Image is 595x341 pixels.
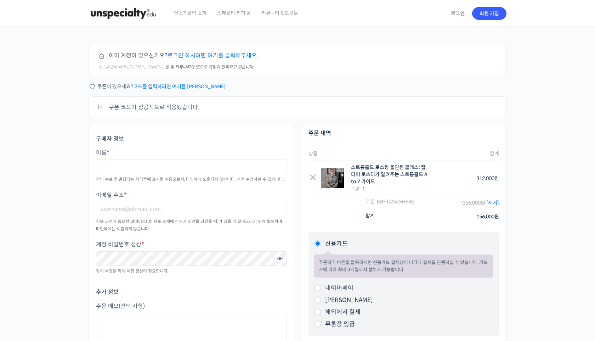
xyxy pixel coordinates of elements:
label: 신용카드 [325,240,348,247]
th: 상품 [308,147,432,161]
label: 무통장 입금 [325,320,355,328]
abbr: 필수 [141,241,144,248]
a: 로그인 [447,5,469,22]
p: 주문하기 버튼을 클릭하시면 신용카드 결제창이 나타나 결제를 진행하실 수 있습니다. 카드사에 따라 최대 3개월까지 할부가 가능합니다. [319,259,489,273]
label: [PERSON_NAME] [325,296,373,304]
td: - [432,196,499,210]
a: [제거] [486,200,499,206]
span: (선택 사항) [119,302,145,310]
h3: 주문 내역 [308,129,499,137]
div: 강의 수료 후 발급되는 자격증에 표시될 이름으로서, 타인에게 노출되지 않습니다. 추후 수정하실 수 있습니다. [96,176,287,183]
span: 156,000 [463,200,485,206]
div: 언스페셜티 에듀([DOMAIN_NAME])는 [98,64,495,70]
h3: 구매자 정보 [96,135,287,143]
div: 강의 수강을 위해 계정 생성이 필요합니다. [96,268,287,275]
strong: 1 [362,186,365,192]
input: username@domain.com [96,202,287,216]
abbr: 필수 [107,149,109,156]
a: Remove this item [308,174,317,183]
a: 로그인 하시려면 여기를 클릭해주세요. [168,52,258,59]
bdi: 312,000 [476,175,499,181]
th: 쿠폰: kbfta3v@hf4e [308,196,432,210]
th: 합계 [308,210,432,224]
label: 이메일 주소 [96,192,287,199]
bdi: 156,000 [476,213,499,220]
th: 합계 [432,147,499,161]
div: 쿠폰 코드가 성공적으로 적용됐습니다. [89,96,506,118]
h3: 추가 정보 [96,288,287,296]
a: 회원 가입 [472,7,506,20]
div: 스트롱홀드 로스팅 올인원 클래스: 탑티어 로스터가 알려주는 스트롱홀드 A to Z 가이드 [351,164,428,185]
label: 네이버페이 [325,284,353,292]
label: 계정 비밀번호 생성 [96,241,287,248]
span: 원 [494,213,499,220]
strong: 몰 및 커뮤니티와 별도로 계정이 관리되고 있습니다. [165,64,254,69]
label: 주문 메모 [96,303,287,309]
div: 이미 계정이 있으신가요? [89,45,506,76]
span: 원 [494,175,499,181]
div: 학습 과정에 중요한 업데이트(예: 제출 과제에 강사가 의견을 남겼을 때)가 있을 때 알려드리기 위해 필요하며, 타인에게는 노출되지 않습니다. [96,218,287,233]
div: 쿠폰이 있으세요? [89,82,506,91]
div: 수량: [351,185,428,192]
span: 원 [481,200,485,206]
label: 해외에서 결제 [325,308,361,316]
a: 코드를 입력하려면 여기를 [PERSON_NAME] [133,83,226,90]
abbr: 필수 [124,191,127,199]
label: 이름 [96,150,287,156]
